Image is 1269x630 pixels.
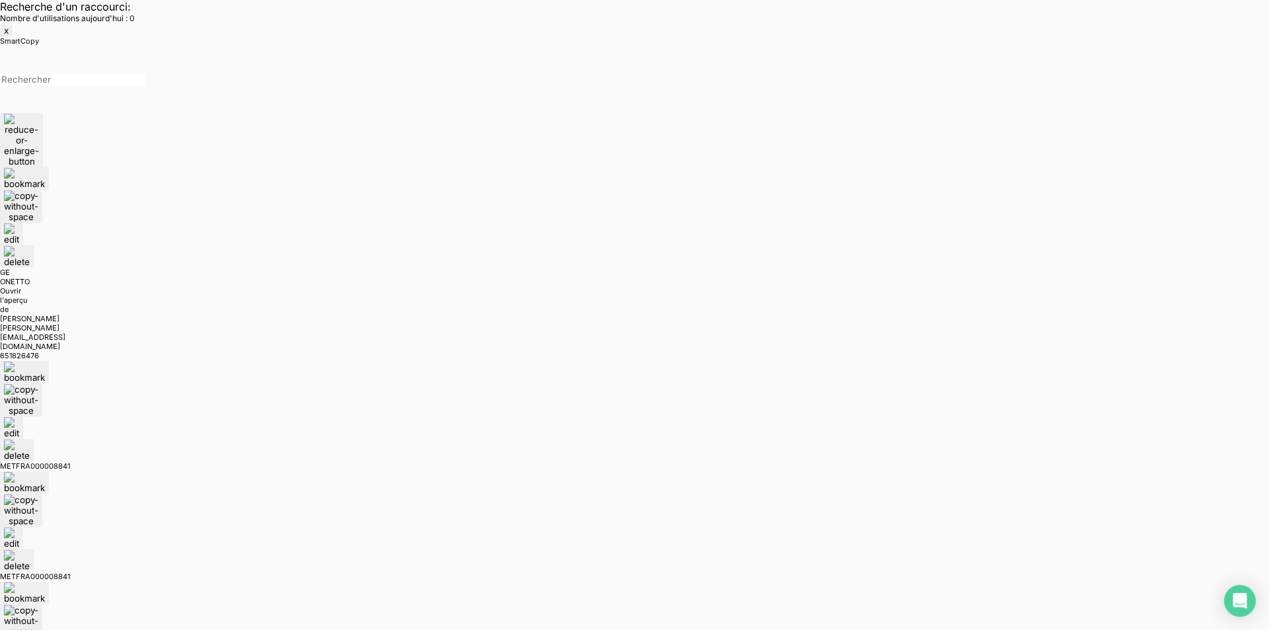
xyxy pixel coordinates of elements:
img: delete [4,246,30,267]
img: bookmark [4,472,45,493]
img: bookmark [4,582,45,604]
img: edit [4,223,19,245]
img: edit [4,417,19,438]
img: copy-without-space [4,384,38,416]
img: reduce-or-enlarge-button [4,114,39,167]
img: delete [4,550,30,571]
img: copy-without-space [4,190,38,222]
img: bookmark [4,168,45,189]
div: Open Intercom Messenger [1224,585,1256,617]
img: bookmark [4,362,45,383]
img: copy-without-space [4,494,38,526]
img: edit [4,528,19,549]
img: delete [4,440,30,461]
